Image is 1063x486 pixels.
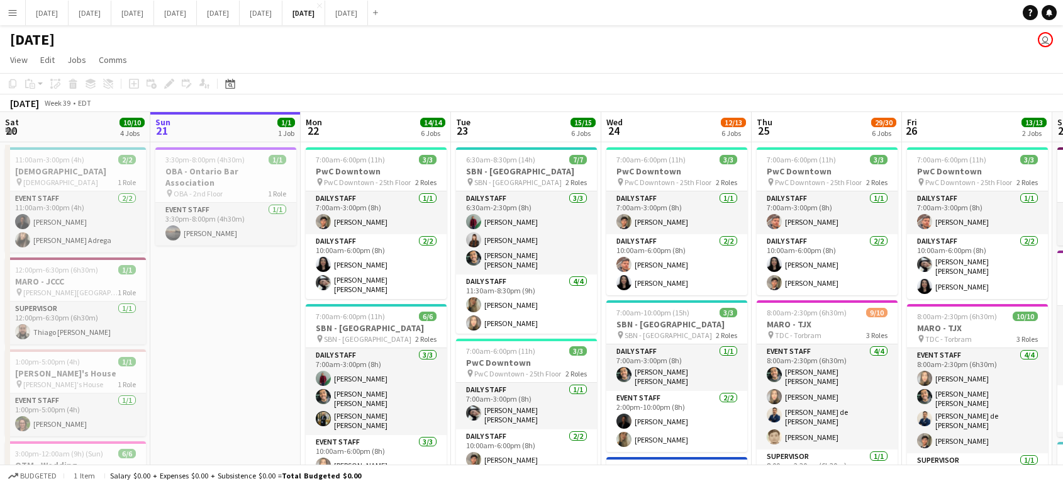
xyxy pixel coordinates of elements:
[625,331,712,340] span: SBN - [GEOGRAPHIC_DATA]
[306,234,447,299] app-card-role: Daily Staff2/210:00am-6:00pm (8h)[PERSON_NAME][PERSON_NAME] [PERSON_NAME]
[69,1,111,25] button: [DATE]
[456,166,597,177] h3: SBN - [GEOGRAPHIC_DATA]
[474,178,562,187] span: SBN - [GEOGRAPHIC_DATA]
[306,166,447,177] h3: PwC Downtown
[15,357,80,366] span: 1:00pm-5:00pm (4h)
[757,116,772,128] span: Thu
[118,155,136,164] span: 2/2
[277,118,295,127] span: 1/1
[3,123,19,138] span: 20
[1013,312,1038,321] span: 10/10
[606,391,747,452] app-card-role: Event Staff2/22:00pm-10:00pm (8h)[PERSON_NAME][PERSON_NAME]
[110,471,361,480] div: Salary $0.00 + Expenses $0.00 + Subsistence $0.00 =
[5,257,146,344] app-job-card: 12:00pm-6:30pm (6h30m)1/1MARO - JCCC [PERSON_NAME][GEOGRAPHIC_DATA]1 RoleSupervisor1/112:00pm-6:3...
[466,155,535,164] span: 6:30am-8:30pm (14h)
[775,178,862,187] span: PwC Downtown - 25th Floor
[165,155,245,164] span: 3:30pm-8:00pm (4h30m)
[866,178,888,187] span: 2 Roles
[606,116,623,128] span: Wed
[5,147,146,252] app-job-card: 11:00am-3:00pm (4h)2/2[DEMOGRAPHIC_DATA] [DEMOGRAPHIC_DATA]1 RoleEvent Staff2/211:00am-3:00pm (4h...
[917,155,986,164] span: 7:00am-6:00pm (11h)
[757,191,898,234] app-card-role: Daily Staff1/17:00am-3:00pm (8h)[PERSON_NAME]
[240,1,282,25] button: [DATE]
[10,97,39,110] div: [DATE]
[26,1,69,25] button: [DATE]
[421,128,445,138] div: 6 Jobs
[5,191,146,252] app-card-role: Event Staff2/211:00am-3:00pm (4h)[PERSON_NAME][PERSON_NAME] Adrega
[155,166,296,188] h3: OBA - Ontario Bar Association
[569,346,587,356] span: 3/3
[78,98,91,108] div: EDT
[1016,334,1038,344] span: 3 Roles
[419,155,437,164] span: 3/3
[456,116,470,128] span: Tue
[907,322,1048,334] h3: MARO - TJX
[20,472,57,480] span: Budgeted
[872,128,896,138] div: 6 Jobs
[111,1,154,25] button: [DATE]
[154,1,197,25] button: [DATE]
[720,308,737,317] span: 3/3
[5,302,146,344] app-card-role: Supervisor1/112:00pm-6:30pm (6h30m)Thiago [PERSON_NAME]
[917,312,997,321] span: 8:00am-2:30pm (6h30m)
[1022,128,1046,138] div: 2 Jobs
[456,147,597,334] div: 6:30am-8:30pm (14h)7/7SBN - [GEOGRAPHIC_DATA] SBN - [GEOGRAPHIC_DATA]2 RolesDaily Staff3/36:30am-...
[474,369,561,378] span: PwC Downtown - 25th Floor
[870,155,888,164] span: 3/3
[1020,155,1038,164] span: 3/3
[15,155,84,164] span: 11:00am-3:00pm (4h)
[606,300,747,452] div: 7:00am-10:00pm (15h)3/3SBN - [GEOGRAPHIC_DATA] SBN - [GEOGRAPHIC_DATA]2 RolesDaily Staff1/17:00am...
[606,191,747,234] app-card-role: Daily Staff1/17:00am-3:00pm (8h)[PERSON_NAME]
[907,191,1048,234] app-card-role: Daily Staff1/17:00am-3:00pm (8h)[PERSON_NAME]
[99,54,127,65] span: Comms
[925,334,972,344] span: TDC - Torbram
[454,123,470,138] span: 23
[306,348,447,435] app-card-role: Daily Staff3/37:00am-3:00pm (8h)[PERSON_NAME][PERSON_NAME] [PERSON_NAME][PERSON_NAME] [PERSON_NAME]
[324,178,411,187] span: PwC Downtown - 25th Floor
[456,383,597,429] app-card-role: Daily Staff1/17:00am-3:00pm (8h)[PERSON_NAME] [PERSON_NAME]
[306,116,322,128] span: Mon
[118,357,136,366] span: 1/1
[757,147,898,295] app-job-card: 7:00am-6:00pm (11h)3/3PwC Downtown PwC Downtown - 25th Floor2 RolesDaily Staff1/17:00am-3:00pm (8...
[456,357,597,368] h3: PwC Downtown
[606,319,747,330] h3: SBN - [GEOGRAPHIC_DATA]
[606,234,747,295] app-card-role: Daily Staff2/210:00am-6:00pm (8h)[PERSON_NAME][PERSON_NAME]
[419,312,437,321] span: 6/6
[721,118,746,127] span: 12/13
[15,449,103,458] span: 3:00pm-12:00am (9h) (Sun)
[155,147,296,246] div: 3:30pm-8:00pm (4h30m)1/1OBA - Ontario Bar Association OBA - 2nd Floor1 RoleEvent Staff1/13:30pm-8...
[118,265,136,274] span: 1/1
[153,123,170,138] span: 21
[23,288,118,297] span: [PERSON_NAME][GEOGRAPHIC_DATA]
[720,155,737,164] span: 3/3
[5,349,146,436] app-job-card: 1:00pm-5:00pm (4h)1/1[PERSON_NAME]'s House [PERSON_NAME]'s House1 RoleEvent Staff1/11:00pm-5:00pm...
[5,52,33,68] a: View
[721,128,745,138] div: 6 Jobs
[925,178,1012,187] span: PwC Downtown - 25th Floor
[757,234,898,295] app-card-role: Daily Staff2/210:00am-6:00pm (8h)[PERSON_NAME][PERSON_NAME]
[606,344,747,391] app-card-role: Daily Staff1/17:00am-3:00pm (8h)[PERSON_NAME] [PERSON_NAME]
[767,308,847,317] span: 8:00am-2:30pm (6h30m)
[174,189,223,198] span: OBA - 2nd Floor
[716,178,737,187] span: 2 Roles
[866,308,888,317] span: 9/10
[118,288,136,297] span: 1 Role
[604,123,623,138] span: 24
[155,203,296,246] app-card-role: Event Staff1/13:30pm-8:00pm (4h30m)[PERSON_NAME]
[1021,118,1047,127] span: 13/13
[306,147,447,299] div: 7:00am-6:00pm (11h)3/3PwC Downtown PwC Downtown - 25th Floor2 RolesDaily Staff1/17:00am-3:00pm (8...
[606,147,747,295] app-job-card: 7:00am-6:00pm (11h)3/3PwC Downtown PwC Downtown - 25th Floor2 RolesDaily Staff1/17:00am-3:00pm (8...
[871,118,896,127] span: 29/30
[466,346,535,356] span: 7:00am-6:00pm (11h)
[716,331,737,340] span: 2 Roles
[94,52,132,68] a: Comms
[571,128,595,138] div: 6 Jobs
[269,155,286,164] span: 1/1
[67,54,86,65] span: Jobs
[905,123,917,138] span: 26
[5,276,146,287] h3: MARO - JCCC
[755,123,772,138] span: 25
